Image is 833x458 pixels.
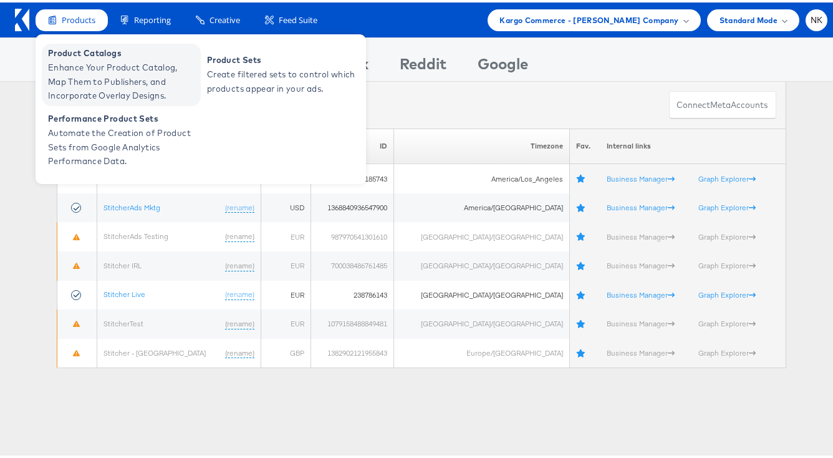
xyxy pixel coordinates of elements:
span: Kargo Commerce - [PERSON_NAME] Company [500,11,679,24]
a: StitcherAds Mktg [104,200,160,210]
a: Stitcher IRL [104,258,142,268]
a: Business Manager [607,172,675,181]
a: Graph Explorer [698,316,756,326]
a: Business Manager [607,346,675,355]
span: NK [811,14,823,22]
a: Graph Explorer [698,172,756,181]
a: Graph Explorer [698,258,756,268]
a: StitcherTest [104,316,143,326]
th: Timezone [393,126,570,162]
a: StitcherAds Testing [104,229,168,238]
a: Graph Explorer [698,346,756,355]
td: Europe/[GEOGRAPHIC_DATA] [393,336,570,366]
a: Graph Explorer [698,200,756,210]
td: 1079158488849481 [311,307,393,336]
td: 1368840936547900 [311,191,393,220]
span: Creative [209,12,240,24]
button: ConnectmetaAccounts [669,89,776,117]
td: 1382902121955843 [311,336,393,366]
span: Performance Product Sets [48,109,198,124]
div: Reddit [400,51,447,79]
span: Product Catalogs [48,44,198,58]
a: (rename) [225,316,254,327]
a: Graph Explorer [698,230,756,239]
a: Business Manager [607,316,675,326]
td: [GEOGRAPHIC_DATA]/[GEOGRAPHIC_DATA] [393,220,570,249]
a: Performance Product Sets Automate the Creation of Product Sets from Google Analytics Performance ... [42,107,201,169]
div: Tiktok [324,51,369,79]
span: Standard Mode [720,11,778,24]
span: Product Sets [207,51,357,65]
td: 700038486761485 [311,249,393,278]
td: 238786143 [311,278,393,308]
td: America/[GEOGRAPHIC_DATA] [393,191,570,220]
td: EUR [261,307,311,336]
td: [GEOGRAPHIC_DATA]/[GEOGRAPHIC_DATA] [393,278,570,308]
span: Products [62,12,95,24]
a: Stitcher - [GEOGRAPHIC_DATA] [104,346,206,355]
td: 987970541301610 [311,220,393,249]
div: Google [478,51,529,79]
a: (rename) [225,229,254,240]
td: America/Los_Angeles [393,162,570,191]
a: (rename) [225,287,254,298]
td: [GEOGRAPHIC_DATA]/[GEOGRAPHIC_DATA] [393,307,570,336]
span: Reporting [134,12,171,24]
span: Enhance Your Product Catalog, Map Them to Publishers, and Incorporate Overlay Designs. [48,58,198,100]
a: (rename) [225,258,254,269]
span: Create filtered sets to control which products appear in your ads. [207,65,357,94]
a: Business Manager [607,230,675,239]
a: Business Manager [607,288,675,297]
td: EUR [261,220,311,249]
td: EUR [261,249,311,278]
a: Product Sets Create filtered sets to control which products appear in your ads. [201,41,360,104]
a: Stitcher Live [104,287,145,296]
td: GBP [261,336,311,366]
td: [GEOGRAPHIC_DATA]/[GEOGRAPHIC_DATA] [393,249,570,278]
a: (rename) [225,200,254,211]
span: Automate the Creation of Product Sets from Google Analytics Performance Data. [48,124,198,166]
a: Product Catalogs Enhance Your Product Catalog, Map Them to Publishers, and Incorporate Overlay De... [42,41,201,104]
a: (rename) [225,346,254,356]
a: Business Manager [607,200,675,210]
span: meta [711,97,731,109]
a: Business Manager [607,258,675,268]
span: Feed Suite [279,12,317,24]
td: EUR [261,278,311,308]
a: Graph Explorer [698,288,756,297]
td: USD [261,191,311,220]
